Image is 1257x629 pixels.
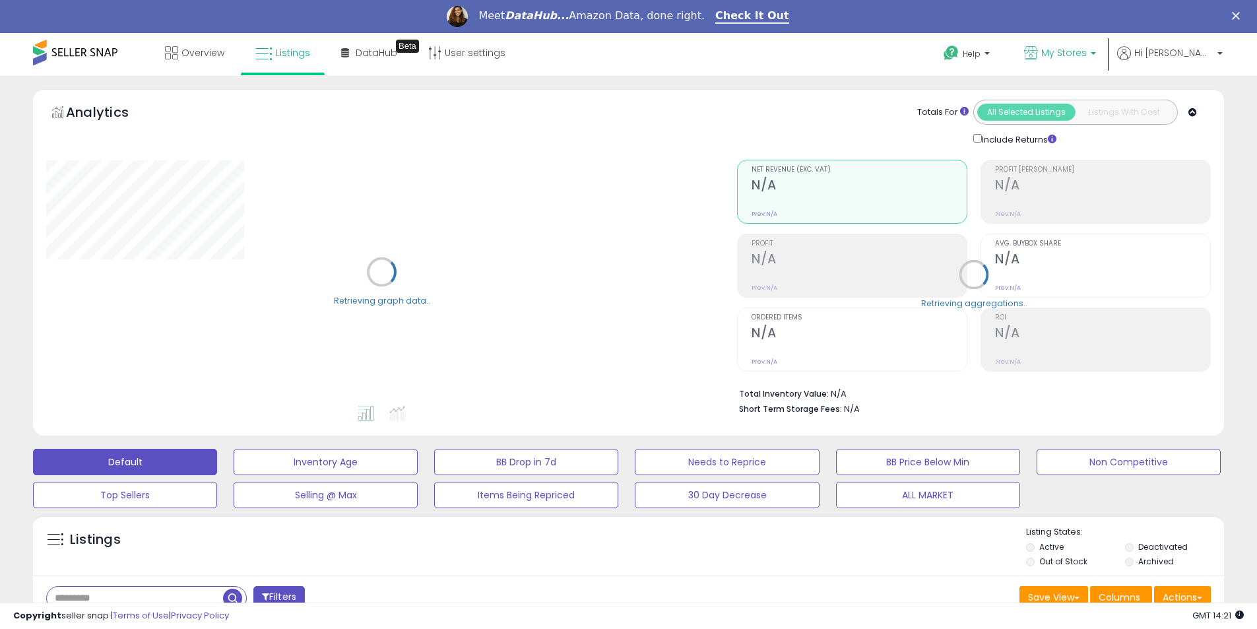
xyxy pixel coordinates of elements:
button: ALL MARKET [836,482,1020,508]
a: Overview [155,33,234,73]
label: Archived [1138,556,1174,567]
button: Default [33,449,217,475]
label: Active [1039,541,1064,552]
span: My Stores [1041,46,1087,59]
div: Close [1232,12,1245,20]
a: Listings [245,33,320,73]
button: All Selected Listings [977,104,1076,121]
div: Meet Amazon Data, done right. [478,9,705,22]
h5: Analytics [66,103,154,125]
button: BB Drop in 7d [434,449,618,475]
button: Actions [1154,586,1211,609]
a: Check It Out [715,9,789,24]
button: Items Being Repriced [434,482,618,508]
a: Hi [PERSON_NAME] [1117,46,1223,76]
button: Filters [253,586,305,609]
h5: Listings [70,531,121,549]
span: Hi [PERSON_NAME] [1134,46,1213,59]
span: Help [963,48,981,59]
button: Save View [1019,586,1088,609]
button: BB Price Below Min [836,449,1020,475]
span: Columns [1099,591,1140,604]
a: DataHub [331,33,407,73]
i: DataHub... [505,9,569,22]
a: Help [933,35,1003,76]
div: Retrieving graph data.. [334,294,430,306]
i: Get Help [943,45,959,61]
div: Totals For [917,106,969,119]
span: DataHub [356,46,397,59]
button: Top Sellers [33,482,217,508]
strong: Copyright [13,609,61,622]
img: Profile image for Georgie [447,6,468,27]
span: Listings [276,46,310,59]
div: Retrieving aggregations.. [921,297,1027,309]
label: Out of Stock [1039,556,1087,567]
button: Listings With Cost [1075,104,1173,121]
div: seller snap | | [13,610,229,622]
button: Needs to Reprice [635,449,819,475]
a: Terms of Use [113,609,169,622]
button: Inventory Age [234,449,418,475]
div: Tooltip anchor [396,40,419,53]
button: Selling @ Max [234,482,418,508]
p: Listing States: [1026,526,1224,539]
span: 2025-09-17 14:21 GMT [1192,609,1244,622]
label: Deactivated [1138,541,1188,552]
div: Include Returns [963,131,1072,147]
span: Overview [181,46,224,59]
a: Privacy Policy [171,609,229,622]
a: User settings [418,33,515,73]
button: Non Competitive [1037,449,1221,475]
button: 30 Day Decrease [635,482,819,508]
button: Columns [1090,586,1152,609]
a: My Stores [1014,33,1106,76]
